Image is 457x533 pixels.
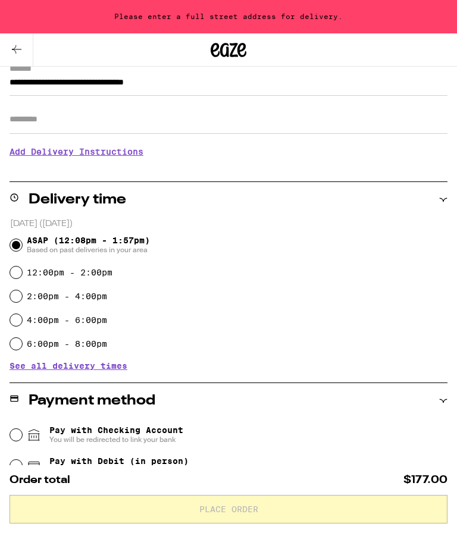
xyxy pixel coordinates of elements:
label: 6:00pm - 8:00pm [27,339,107,349]
span: ASAP (12:08pm - 1:57pm) [27,236,150,255]
button: See all delivery times [10,362,127,370]
h2: Payment method [29,394,155,408]
span: Pay with Debit (in person) [49,456,189,466]
p: We'll contact you at when we arrive [10,165,447,175]
span: Place Order [199,505,258,513]
p: [DATE] ([DATE]) [10,218,447,230]
h3: Add Delivery Instructions [10,138,447,165]
label: 12:00pm - 2:00pm [27,268,112,277]
span: You will be redirected to link your bank [49,435,183,444]
button: Place Order [10,495,447,523]
label: 4:00pm - 6:00pm [27,315,107,325]
span: Pay with Checking Account [49,425,183,444]
span: Based on past deliveries in your area [27,245,150,255]
span: $177.00 [403,475,447,485]
label: 2:00pm - 4:00pm [27,291,107,301]
span: Order total [10,475,70,485]
h2: Delivery time [29,193,126,207]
